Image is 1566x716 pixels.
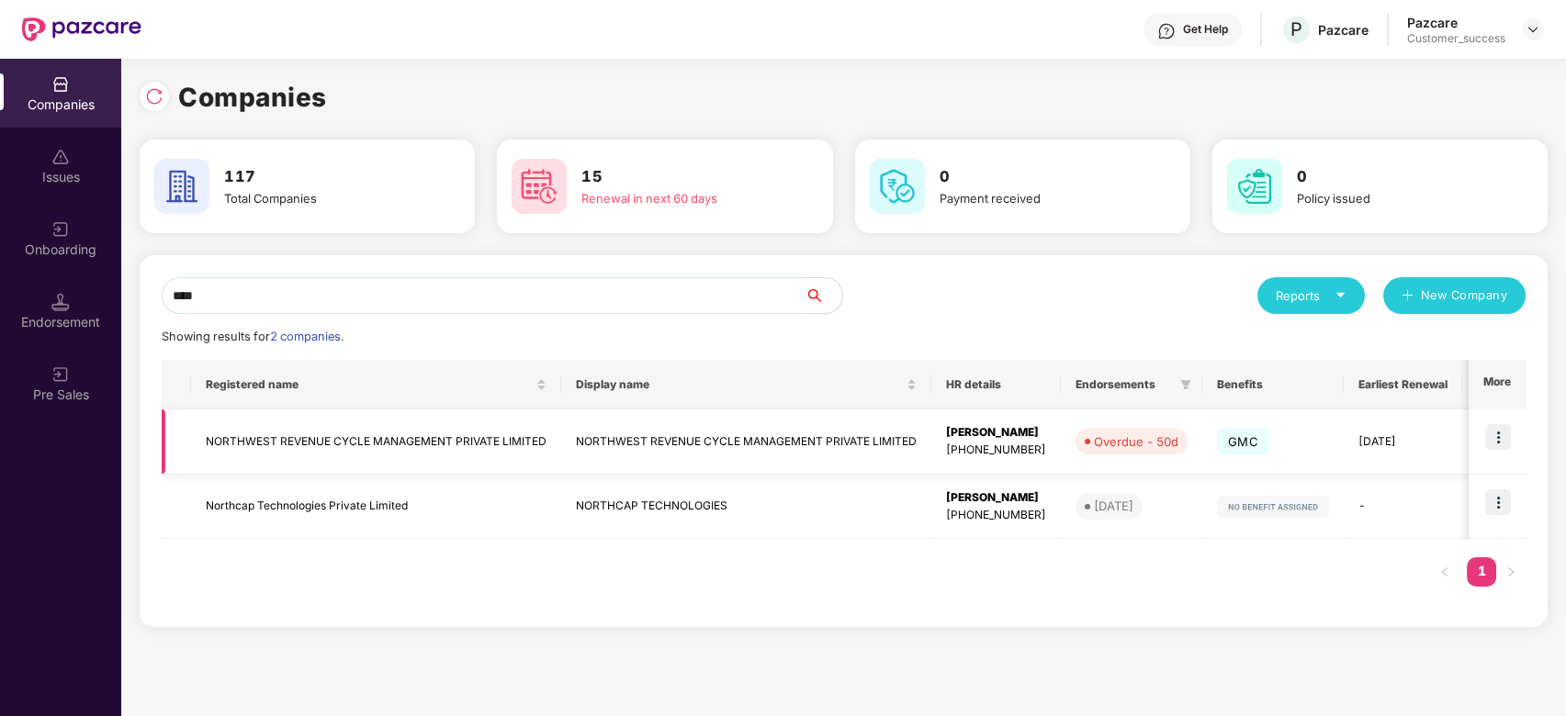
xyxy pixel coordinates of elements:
img: svg+xml;base64,PHN2ZyBpZD0iSXNzdWVzX2Rpc2FibGVkIiB4bWxucz0iaHR0cDovL3d3dy53My5vcmcvMjAwMC9zdmciIH... [51,148,70,166]
span: Registered name [206,377,533,392]
div: Overdue - 50d [1094,432,1178,451]
span: filter [1180,379,1191,390]
span: filter [1177,374,1195,396]
div: [PHONE_NUMBER] [946,442,1046,459]
button: search [805,277,843,314]
span: plus [1402,289,1414,304]
button: left [1430,557,1459,587]
button: right [1496,557,1526,587]
td: [DATE] [1344,409,1462,475]
img: svg+xml;base64,PHN2ZyBpZD0iUmVsb2FkLTMyeDMyIiB4bWxucz0iaHR0cDovL3d3dy53My5vcmcvMjAwMC9zdmciIHdpZH... [145,87,163,106]
img: svg+xml;base64,PHN2ZyB4bWxucz0iaHR0cDovL3d3dy53My5vcmcvMjAwMC9zdmciIHdpZHRoPSI2MCIgaGVpZ2h0PSI2MC... [154,159,209,214]
span: right [1505,566,1516,577]
span: Display name [576,377,903,392]
th: Earliest Renewal [1344,360,1462,409]
td: NORTHCAP TECHNOLOGIES [561,475,931,540]
td: NORTHWEST REVENUE CYCLE MANAGEMENT PRIVATE LIMITED [191,409,561,475]
img: New Pazcare Logo [22,17,141,41]
span: search [805,288,842,303]
img: svg+xml;base64,PHN2ZyB3aWR0aD0iMjAiIGhlaWdodD0iMjAiIHZpZXdCb3g9IjAgMCAyMCAyMCIgZmlsbD0ibm9uZSIgeG... [51,365,70,384]
img: svg+xml;base64,PHN2ZyB4bWxucz0iaHR0cDovL3d3dy53My5vcmcvMjAwMC9zdmciIHdpZHRoPSI2MCIgaGVpZ2h0PSI2MC... [512,159,567,214]
div: [PHONE_NUMBER] [946,507,1046,524]
span: P [1290,18,1302,40]
div: Total Companies [224,189,423,207]
span: Showing results for [162,330,344,343]
img: icon [1485,489,1511,515]
div: [PERSON_NAME] [946,489,1046,507]
div: Reports [1276,286,1346,305]
img: svg+xml;base64,PHN2ZyBpZD0iRHJvcGRvd24tMzJ4MzIiIHhtbG5zPSJodHRwOi8vd3d3LnczLm9yZy8yMDAwL3N2ZyIgd2... [1526,22,1540,37]
span: Endorsements [1076,377,1173,392]
h1: Companies [178,77,327,117]
div: Policy issued [1297,189,1496,207]
td: Northcap Technologies Private Limited [191,475,561,540]
img: svg+xml;base64,PHN2ZyBpZD0iSGVscC0zMngzMiIgeG1sbnM9Imh0dHA6Ly93d3cudzMub3JnLzIwMDAvc3ZnIiB3aWR0aD... [1157,22,1176,40]
th: Registered name [191,360,561,409]
img: svg+xml;base64,PHN2ZyB3aWR0aD0iMTQuNSIgaGVpZ2h0PSIxNC41IiB2aWV3Qm94PSIwIDAgMTYgMTYiIGZpbGw9Im5vbm... [51,293,70,311]
div: [DATE] [1094,497,1133,515]
span: left [1439,566,1450,577]
h3: 117 [224,165,423,189]
th: Display name [561,360,931,409]
div: Pazcare [1318,21,1369,39]
span: GMC [1217,429,1269,454]
h3: 0 [1297,165,1496,189]
th: Benefits [1202,360,1344,409]
div: Renewal in next 60 days [581,189,781,207]
li: 1 [1467,557,1496,587]
th: More [1469,360,1526,409]
li: Next Page [1496,557,1526,587]
td: NORTHWEST REVENUE CYCLE MANAGEMENT PRIVATE LIMITED [561,409,931,475]
th: Issues [1462,360,1541,409]
span: 2 companies. [270,330,344,343]
img: svg+xml;base64,PHN2ZyB4bWxucz0iaHR0cDovL3d3dy53My5vcmcvMjAwMC9zdmciIHdpZHRoPSIxMjIiIGhlaWdodD0iMj... [1217,496,1329,518]
img: svg+xml;base64,PHN2ZyBpZD0iQ29tcGFuaWVzIiB4bWxucz0iaHR0cDovL3d3dy53My5vcmcvMjAwMC9zdmciIHdpZHRoPS... [51,75,70,94]
img: svg+xml;base64,PHN2ZyB4bWxucz0iaHR0cDovL3d3dy53My5vcmcvMjAwMC9zdmciIHdpZHRoPSI2MCIgaGVpZ2h0PSI2MC... [1227,159,1282,214]
img: icon [1485,424,1511,450]
span: New Company [1421,286,1508,305]
button: plusNew Company [1383,277,1526,314]
h3: 0 [940,165,1139,189]
img: svg+xml;base64,PHN2ZyB3aWR0aD0iMjAiIGhlaWdodD0iMjAiIHZpZXdCb3g9IjAgMCAyMCAyMCIgZmlsbD0ibm9uZSIgeG... [51,220,70,239]
img: svg+xml;base64,PHN2ZyB4bWxucz0iaHR0cDovL3d3dy53My5vcmcvMjAwMC9zdmciIHdpZHRoPSI2MCIgaGVpZ2h0PSI2MC... [870,159,925,214]
td: - [1344,475,1462,540]
th: HR details [931,360,1061,409]
div: Get Help [1183,22,1228,37]
a: 1 [1467,557,1496,585]
div: Pazcare [1407,14,1505,31]
span: caret-down [1335,289,1346,301]
div: Customer_success [1407,31,1505,46]
div: [PERSON_NAME] [946,424,1046,442]
div: Payment received [940,189,1139,207]
li: Previous Page [1430,557,1459,587]
h3: 15 [581,165,781,189]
